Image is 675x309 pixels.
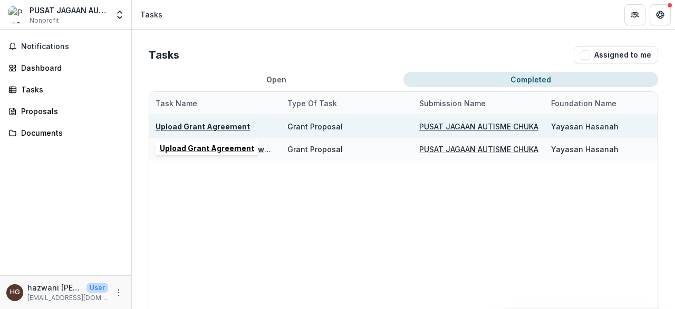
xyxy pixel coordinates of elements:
div: Documents [21,127,119,138]
div: Task Name [149,92,281,115]
div: Proposals [21,106,119,117]
span: Nonprofit [30,16,59,25]
div: Submission Name [413,92,545,115]
img: PUSAT JAGAAN AUTISME CHUKAI [8,6,25,23]
button: Completed [403,72,658,87]
div: Type of Task [281,92,413,115]
a: Proposals [4,102,127,120]
div: Submission Name [413,98,492,109]
p: hazwani [PERSON_NAME] [27,282,82,293]
a: Dashboard [4,59,127,77]
a: Tasks [4,81,127,98]
div: Task Name [149,98,204,109]
div: Yayasan Hasanah [551,121,619,132]
a: Upload Grant Agreement [156,122,250,131]
button: Assigned to me [574,46,658,63]
button: Notifications [4,38,127,55]
div: Grant Proposal [287,121,343,132]
a: Acknowledge of Letter of Award [156,145,277,154]
p: User [86,283,108,293]
div: Dashboard [21,62,119,73]
div: Yayasan Hasanah [551,144,619,155]
h2: Tasks [149,49,179,61]
p: [EMAIL_ADDRESS][DOMAIN_NAME] [27,293,108,303]
div: Tasks [140,9,162,20]
button: More [112,286,125,299]
a: Documents [4,124,127,142]
button: Open entity switcher [112,4,127,25]
div: PUSAT JAGAAN AUTISME CHUKAI [30,5,108,16]
span: Notifications [21,42,123,51]
div: hazwani ab ghani [10,289,20,296]
button: Partners [624,4,645,25]
nav: breadcrumb [136,7,167,22]
div: Type of Task [281,98,343,109]
div: Foundation Name [545,98,623,109]
div: Tasks [21,84,119,95]
button: Get Help [650,4,671,25]
div: Grant Proposal [287,144,343,155]
button: Open [149,72,403,87]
